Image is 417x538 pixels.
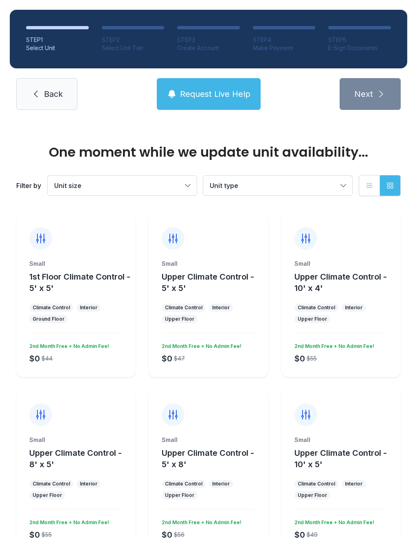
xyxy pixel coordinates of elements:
[298,481,335,487] div: Climate Control
[180,88,250,100] span: Request Live Help
[354,88,373,100] span: Next
[345,304,362,311] div: Interior
[307,354,317,363] div: $55
[294,272,387,293] span: Upper Climate Control - 10' x 4'
[26,44,89,52] div: Select Unit
[298,492,327,499] div: Upper Floor
[165,492,194,499] div: Upper Floor
[102,44,165,52] div: Select Unit Tier
[162,272,254,293] span: Upper Climate Control - 5' x 5'
[26,516,109,526] div: 2nd Month Free + No Admin Fee!
[174,354,185,363] div: $47
[298,304,335,311] div: Climate Control
[29,447,132,470] button: Upper Climate Control - 8' x 5'
[33,492,62,499] div: Upper Floor
[253,36,316,44] div: STEP 4
[33,304,70,311] div: Climate Control
[294,271,397,294] button: Upper Climate Control - 10' x 4'
[177,44,240,52] div: Create Account
[33,481,70,487] div: Climate Control
[162,447,265,470] button: Upper Climate Control - 5' x 8'
[16,181,41,190] div: Filter by
[158,340,241,350] div: 2nd Month Free + No Admin Fee!
[29,448,122,469] span: Upper Climate Control - 8' x 5'
[158,516,241,526] div: 2nd Month Free + No Admin Fee!
[54,182,81,190] span: Unit size
[33,316,64,322] div: Ground Floor
[294,447,397,470] button: Upper Climate Control - 10' x 5'
[48,176,197,195] button: Unit size
[162,271,265,294] button: Upper Climate Control - 5' x 5'
[294,436,388,444] div: Small
[212,481,230,487] div: Interior
[80,481,97,487] div: Interior
[102,36,165,44] div: STEP 2
[29,271,132,294] button: 1st Floor Climate Control - 5' x 5'
[29,436,123,444] div: Small
[291,516,374,526] div: 2nd Month Free + No Admin Fee!
[80,304,97,311] div: Interior
[203,176,352,195] button: Unit type
[165,304,202,311] div: Climate Control
[345,481,362,487] div: Interior
[212,304,230,311] div: Interior
[29,260,123,268] div: Small
[44,88,63,100] span: Back
[162,448,254,469] span: Upper Climate Control - 5' x 8'
[29,272,130,293] span: 1st Floor Climate Control - 5' x 5'
[298,316,327,322] div: Upper Floor
[177,36,240,44] div: STEP 3
[294,353,305,364] div: $0
[210,182,238,190] span: Unit type
[29,353,40,364] div: $0
[26,36,89,44] div: STEP 1
[42,354,53,363] div: $44
[253,44,316,52] div: Make Payment
[291,340,374,350] div: 2nd Month Free + No Admin Fee!
[294,260,388,268] div: Small
[328,36,391,44] div: STEP 5
[162,260,255,268] div: Small
[328,44,391,52] div: E-Sign Documents
[162,353,172,364] div: $0
[165,481,202,487] div: Climate Control
[26,340,109,350] div: 2nd Month Free + No Admin Fee!
[16,146,401,159] div: One moment while we update unit availability...
[165,316,194,322] div: Upper Floor
[162,436,255,444] div: Small
[294,448,387,469] span: Upper Climate Control - 10' x 5'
